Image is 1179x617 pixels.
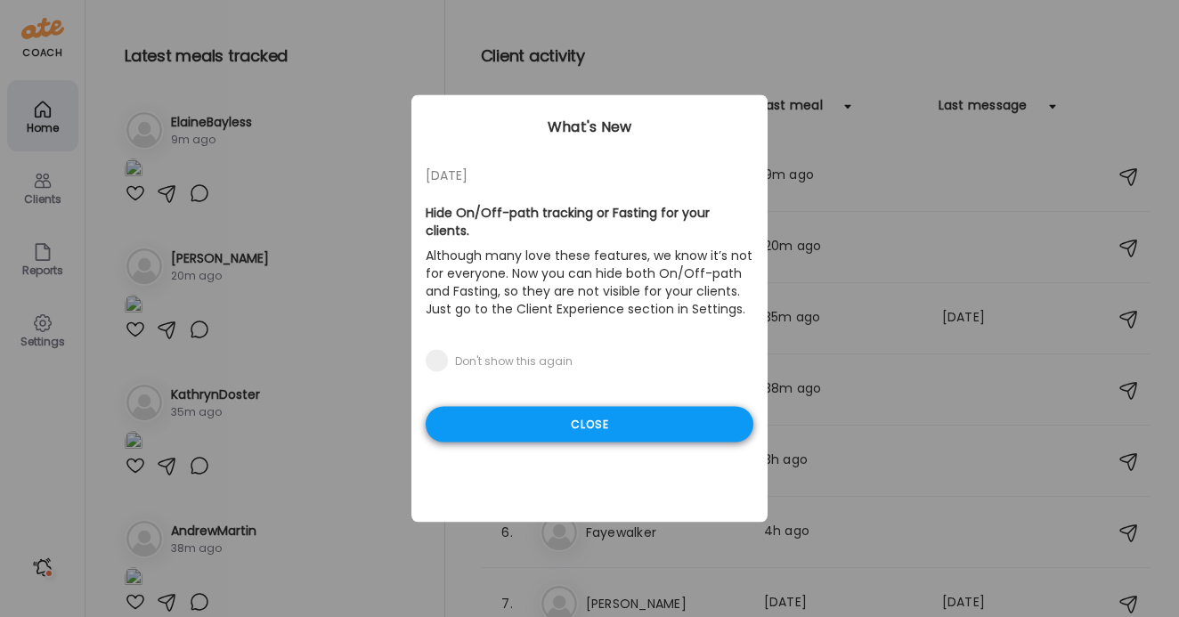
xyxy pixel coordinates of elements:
div: Don't show this again [455,354,573,369]
p: Although many love these features, we know it’s not for everyone. Now you can hide both On/Off-pa... [426,243,753,321]
div: [DATE] [426,165,753,186]
div: Close [426,407,753,442]
b: Hide On/Off-path tracking or Fasting for your clients. [426,204,710,239]
div: What's New [411,117,768,138]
